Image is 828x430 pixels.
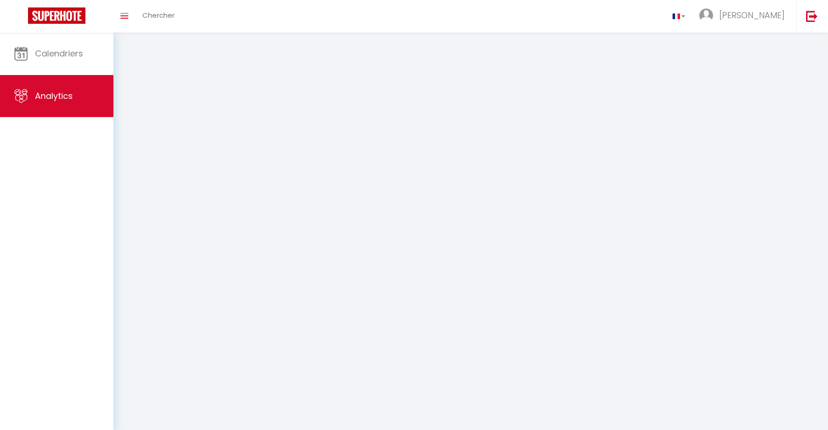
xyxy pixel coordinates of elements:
img: Super Booking [28,7,85,24]
span: Chercher [142,10,175,20]
span: Analytics [35,90,73,102]
img: logout [806,10,818,22]
span: [PERSON_NAME] [719,9,785,21]
span: Calendriers [35,48,83,59]
img: ... [699,8,713,22]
